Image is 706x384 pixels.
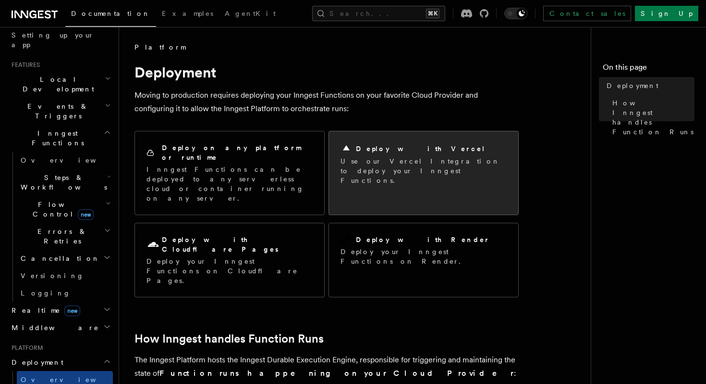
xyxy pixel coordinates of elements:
[8,344,43,352] span: Platform
[12,31,94,49] span: Setting up your app
[78,209,94,220] span: new
[341,156,507,185] p: Use our Vercel Integration to deploy your Inngest Functions.
[8,152,113,302] div: Inngest Functions
[356,144,486,154] h2: Deploy with Vercel
[8,26,113,53] a: Setting up your app
[341,247,507,266] p: Deploy your Inngest Functions on Render.
[134,223,325,297] a: Deploy with Cloudflare PagesDeploy your Inngest Functions on Cloudflare Pages.
[21,272,84,280] span: Versioning
[17,169,113,196] button: Steps & Workflows
[8,302,113,319] button: Realtimenew
[356,235,490,244] h2: Deploy with Render
[8,98,113,125] button: Events & Triggers
[8,319,113,336] button: Middleware
[146,238,160,252] svg: Cloudflare
[134,64,519,81] h1: Deployment
[8,102,105,121] span: Events & Triggers
[17,267,113,284] a: Versioning
[162,10,213,17] span: Examples
[8,306,80,315] span: Realtime
[146,256,313,285] p: Deploy your Inngest Functions on Cloudflare Pages.
[8,128,104,148] span: Inngest Functions
[609,94,694,141] a: How Inngest handles Function Runs
[21,289,71,297] span: Logging
[64,306,80,316] span: new
[159,369,514,378] strong: Function runs happening on your Cloud Provider
[17,196,113,223] button: Flow Controlnew
[8,354,113,371] button: Deployment
[134,353,519,380] p: The Inngest Platform hosts the Inngest Durable Execution Engine, responsible for triggering and m...
[21,156,120,164] span: Overview
[71,10,150,17] span: Documentation
[8,75,105,94] span: Local Development
[156,3,219,26] a: Examples
[504,8,527,19] button: Toggle dark mode
[8,323,99,333] span: Middleware
[329,131,519,215] a: Deploy with VercelUse our Vercel Integration to deploy your Inngest Functions.
[17,152,113,169] a: Overview
[603,62,694,77] h4: On this page
[17,223,113,250] button: Errors & Retries
[635,6,698,21] a: Sign Up
[17,250,113,267] button: Cancellation
[134,89,519,115] p: Moving to production requires deploying your Inngest Functions on your favorite Cloud Provider an...
[8,61,40,69] span: Features
[134,131,325,215] a: Deploy on any platform or runtimeInngest Functions can be deployed to any serverless cloud or con...
[329,223,519,297] a: Deploy with RenderDeploy your Inngest Functions on Render.
[603,77,694,94] a: Deployment
[607,81,658,90] span: Deployment
[17,200,106,219] span: Flow Control
[17,227,104,246] span: Errors & Retries
[17,173,107,192] span: Steps & Workflows
[65,3,156,27] a: Documentation
[8,358,63,367] span: Deployment
[8,125,113,152] button: Inngest Functions
[134,332,324,346] a: How Inngest handles Function Runs
[17,284,113,302] a: Logging
[225,10,276,17] span: AgentKit
[543,6,631,21] a: Contact sales
[17,254,100,263] span: Cancellation
[426,9,439,18] kbd: ⌘K
[162,143,313,162] h2: Deploy on any platform or runtime
[21,376,120,384] span: Overview
[312,6,445,21] button: Search...⌘K
[146,165,313,203] p: Inngest Functions can be deployed to any serverless cloud or container running on any server.
[219,3,281,26] a: AgentKit
[134,42,185,52] span: Platform
[162,235,313,254] h2: Deploy with Cloudflare Pages
[612,98,694,137] span: How Inngest handles Function Runs
[8,71,113,98] button: Local Development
